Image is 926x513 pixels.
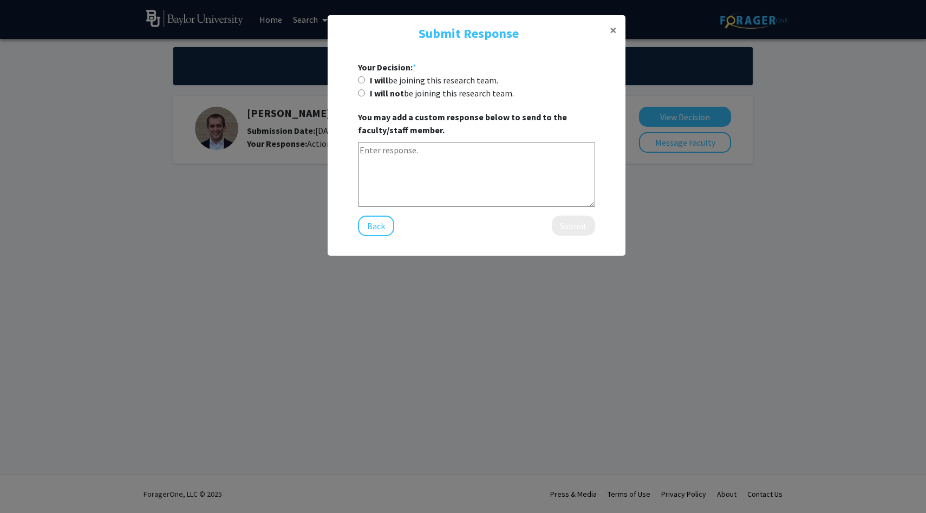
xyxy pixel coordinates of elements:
[358,216,394,236] button: Back
[610,22,617,38] span: ×
[358,62,413,73] b: Your Decision:
[601,15,625,46] button: Close
[552,216,595,236] button: Submit
[358,112,567,135] b: You may add a custom response below to send to the faculty/staff member.
[370,88,404,99] b: I will not
[8,464,46,505] iframe: Chat
[370,87,514,100] label: be joining this research team.
[336,24,601,43] h4: Submit Response
[370,74,498,87] label: be joining this research team.
[370,75,388,86] b: I will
